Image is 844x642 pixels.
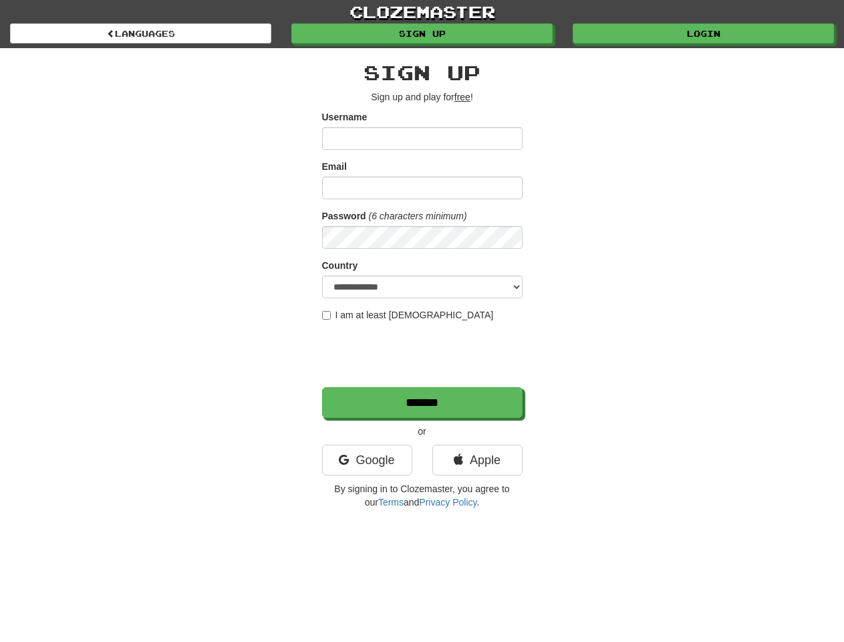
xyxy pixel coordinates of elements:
iframe: reCAPTCHA [322,328,525,381]
a: Sign up [291,23,553,43]
a: Apple [432,445,523,475]
p: Sign up and play for ! [322,90,523,104]
u: free [454,92,470,102]
a: Login [573,23,834,43]
a: Terms [378,497,404,508]
label: I am at least [DEMOGRAPHIC_DATA] [322,308,494,322]
label: Email [322,160,347,173]
label: Password [322,209,366,223]
p: By signing in to Clozemaster, you agree to our and . [322,482,523,509]
label: Country [322,259,358,272]
label: Username [322,110,368,124]
h2: Sign up [322,62,523,84]
input: I am at least [DEMOGRAPHIC_DATA] [322,311,331,320]
a: Google [322,445,412,475]
p: or [322,425,523,438]
a: Privacy Policy [419,497,476,508]
em: (6 characters minimum) [369,211,467,221]
a: Languages [10,23,271,43]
